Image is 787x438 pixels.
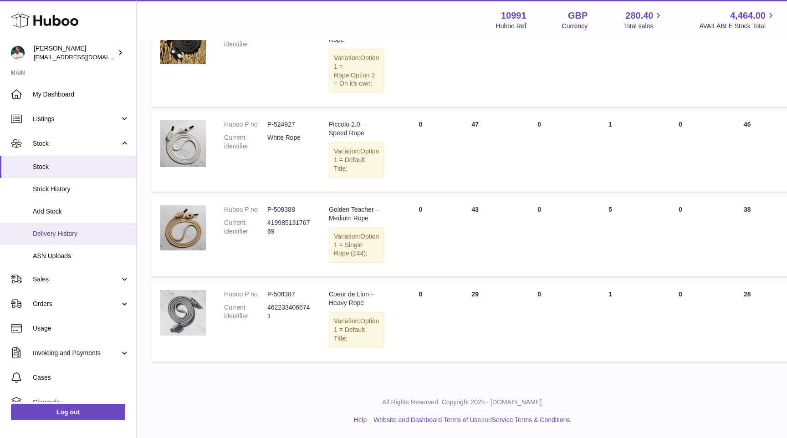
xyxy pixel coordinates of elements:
[492,416,570,423] a: Service Terms & Conditions
[33,139,120,148] span: Stock
[334,71,375,87] span: Option 2 = On it's own;
[448,111,502,191] td: 47
[224,290,267,299] dt: Huboo P no
[224,133,267,151] dt: Current identifier
[329,49,384,93] div: Variation:
[373,416,481,423] a: Website and Dashboard Terms of Use
[699,10,776,31] a: 4,464.00 AVAILABLE Stock Total
[448,196,502,276] td: 43
[224,219,267,236] dt: Current identifier
[34,44,116,61] div: [PERSON_NAME]
[679,206,682,213] span: 0
[160,18,206,64] img: product image
[576,111,644,191] td: 1
[267,31,311,49] dd: 990
[267,205,311,214] dd: P-508388
[576,281,644,361] td: 1
[393,9,448,107] td: 0
[448,9,502,107] td: 0
[568,10,588,22] strong: GBP
[625,10,653,22] span: 280.40
[329,312,384,348] div: Variation:
[576,9,644,107] td: 0
[623,22,664,31] span: Total sales
[33,163,129,171] span: Stock
[267,133,311,151] dd: White Rope
[267,290,311,299] dd: P-508387
[224,303,267,321] dt: Current identifier
[329,120,384,138] div: Piccolo 2.0 – Speed Rope
[33,275,120,284] span: Sales
[679,290,682,298] span: 0
[502,111,576,191] td: 0
[267,219,311,236] dd: 41998513176769
[334,317,379,342] span: Option 1 = Default Title;
[33,185,129,194] span: Stock History
[699,22,776,31] span: AVAILABLE Stock Total
[329,205,384,223] div: Golden Teacher – Medium Rope
[33,229,129,238] span: Delivery History
[33,373,129,382] span: Cases
[11,404,125,420] a: Log out
[33,252,129,260] span: ASN Uploads
[224,205,267,214] dt: Huboo P no
[33,90,129,99] span: My Dashboard
[267,303,311,321] dd: 4622334066741
[623,10,664,31] a: 280.40 Total sales
[501,10,526,22] strong: 10991
[33,207,129,216] span: Add Stock
[34,53,134,61] span: [EMAIL_ADDRESS][DOMAIN_NAME]
[329,290,384,307] div: Coeur de Lion – Heavy Rope
[576,196,644,276] td: 5
[329,142,384,178] div: Variation:
[33,115,120,123] span: Listings
[502,281,576,361] td: 0
[448,281,502,361] td: 29
[370,416,570,424] li: and
[334,54,379,79] span: Option 1 = Rope;
[716,111,778,191] td: 46
[393,111,448,191] td: 0
[393,281,448,361] td: 0
[502,9,576,107] td: 0
[160,120,206,167] img: product image
[496,22,526,31] div: Huboo Ref
[160,290,206,336] img: product image
[716,281,778,361] td: 28
[329,227,384,263] div: Variation:
[716,9,778,107] td: 0
[354,416,367,423] a: Help
[160,205,206,250] img: product image
[11,46,25,60] img: timshieff@gmail.com
[144,398,780,407] p: All Rights Reserved. Copyright 2025 - [DOMAIN_NAME]
[224,120,267,129] dt: Huboo P no
[730,10,766,22] span: 4,464.00
[502,196,576,276] td: 0
[33,300,120,308] span: Orders
[562,22,588,31] div: Currency
[267,120,311,129] dd: P-524927
[393,196,448,276] td: 0
[224,31,267,49] dt: Current identifier
[33,324,129,333] span: Usage
[679,121,682,128] span: 0
[334,148,379,172] span: Option 1 = Default Title;
[33,398,129,407] span: Channels
[334,233,379,257] span: Option 1 = Single Rope (£44);
[716,196,778,276] td: 38
[33,349,120,357] span: Invoicing and Payments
